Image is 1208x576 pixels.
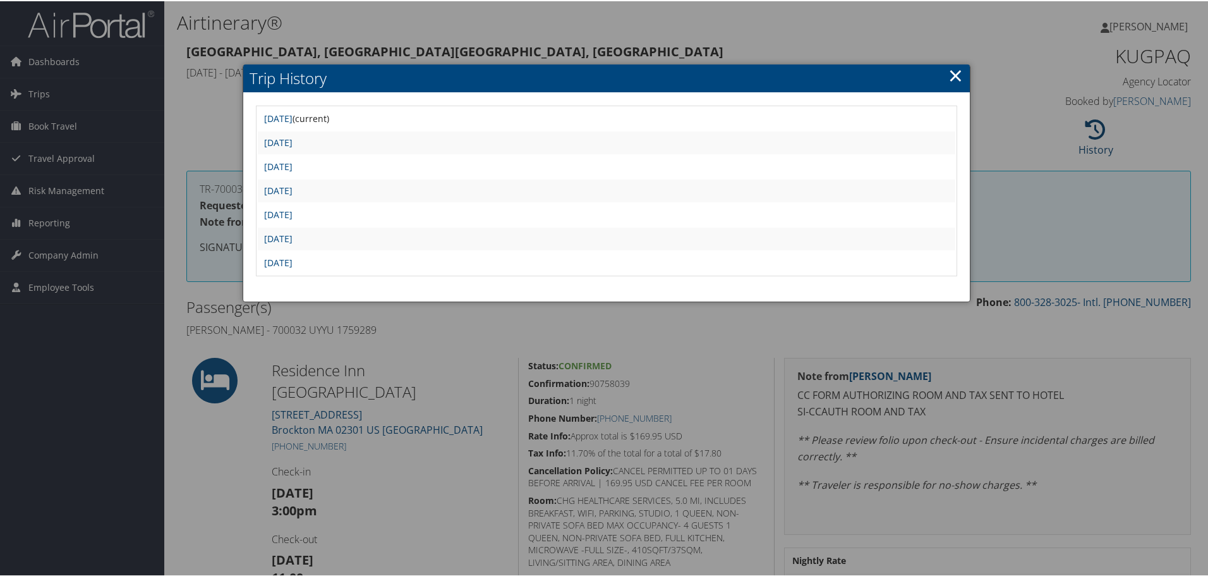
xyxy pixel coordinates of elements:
[258,106,955,129] td: (current)
[264,159,293,171] a: [DATE]
[264,111,293,123] a: [DATE]
[264,207,293,219] a: [DATE]
[264,255,293,267] a: [DATE]
[264,183,293,195] a: [DATE]
[264,135,293,147] a: [DATE]
[243,63,970,91] h2: Trip History
[264,231,293,243] a: [DATE]
[948,61,963,87] a: ×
